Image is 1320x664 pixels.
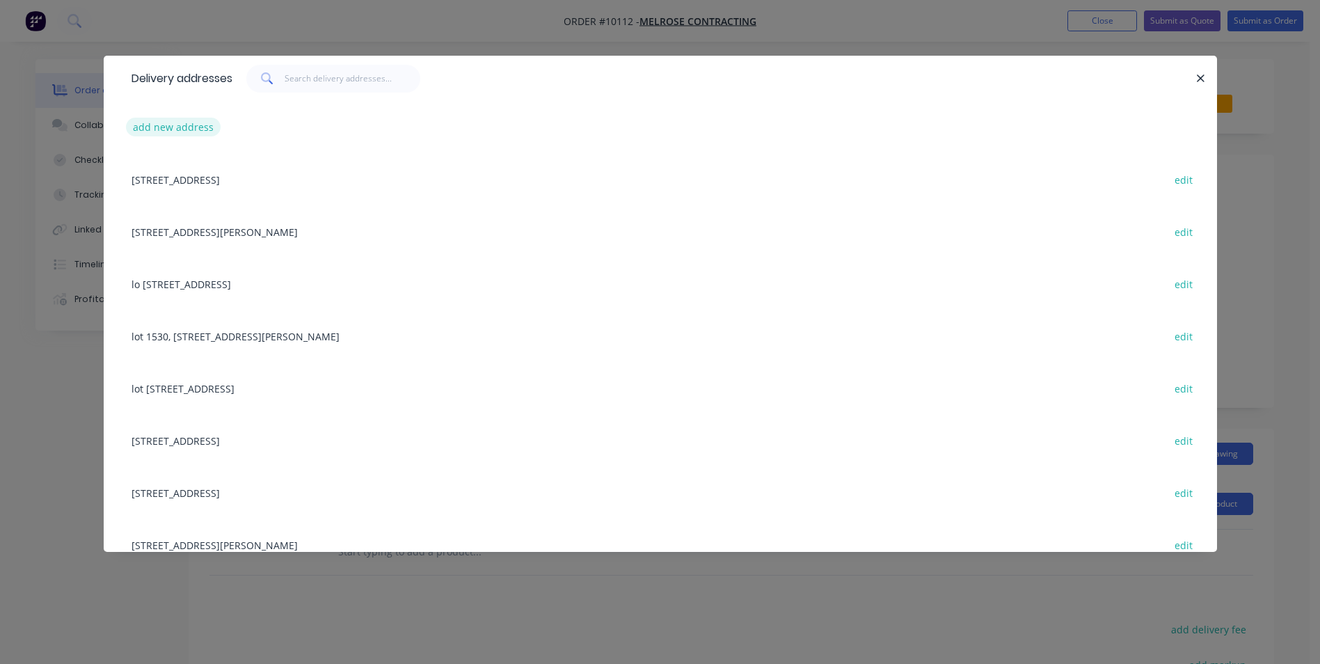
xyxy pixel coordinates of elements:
div: [STREET_ADDRESS][PERSON_NAME] [125,519,1196,571]
button: edit [1168,222,1200,241]
div: [STREET_ADDRESS] [125,414,1196,466]
input: Search delivery addresses... [285,65,420,93]
div: [STREET_ADDRESS] [125,153,1196,205]
button: add new address [126,118,221,136]
div: [STREET_ADDRESS][PERSON_NAME] [125,205,1196,258]
div: lot [STREET_ADDRESS] [125,362,1196,414]
button: edit [1168,170,1200,189]
button: edit [1168,431,1200,450]
button: edit [1168,326,1200,345]
button: edit [1168,483,1200,502]
div: lo [STREET_ADDRESS] [125,258,1196,310]
button: edit [1168,274,1200,293]
div: Delivery addresses [125,56,232,101]
button: edit [1168,535,1200,554]
div: lot 1530, [STREET_ADDRESS][PERSON_NAME] [125,310,1196,362]
div: [STREET_ADDRESS] [125,466,1196,519]
button: edit [1168,379,1200,397]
